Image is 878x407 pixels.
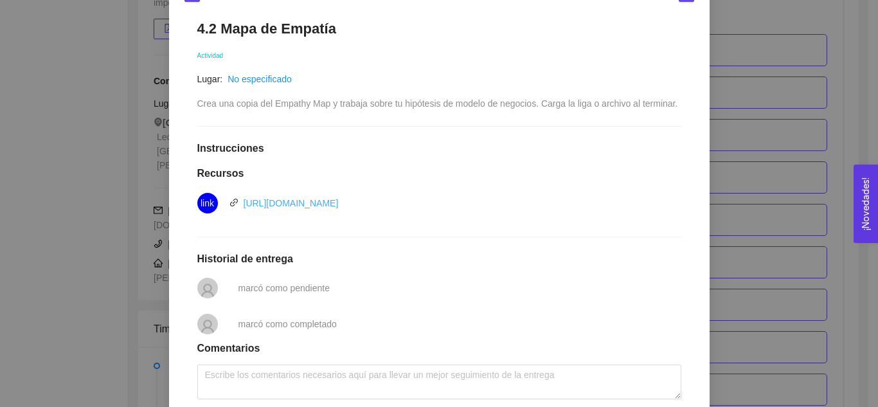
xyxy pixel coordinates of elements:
span: Actividad [197,52,224,59]
span: link [201,193,214,213]
span: marcó como completado [238,319,337,329]
article: Lugar: [197,72,223,86]
h1: Historial de entrega [197,253,681,266]
button: Open Feedback Widget [854,165,878,243]
span: marcó como pendiente [238,283,330,293]
h1: 4.2 Mapa de Empatía [197,20,681,37]
h1: Recursos [197,167,681,180]
h1: Instrucciones [197,142,681,155]
a: No especificado [228,74,292,84]
span: link [229,198,238,207]
h1: Comentarios [197,342,681,355]
span: user [200,283,215,298]
span: Crea una copia del Empathy Map y trabaja sobre tu hipótesis de modelo de negocios. Carga la liga ... [197,98,678,109]
span: user [200,319,215,334]
a: [URL][DOMAIN_NAME] [244,198,339,208]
